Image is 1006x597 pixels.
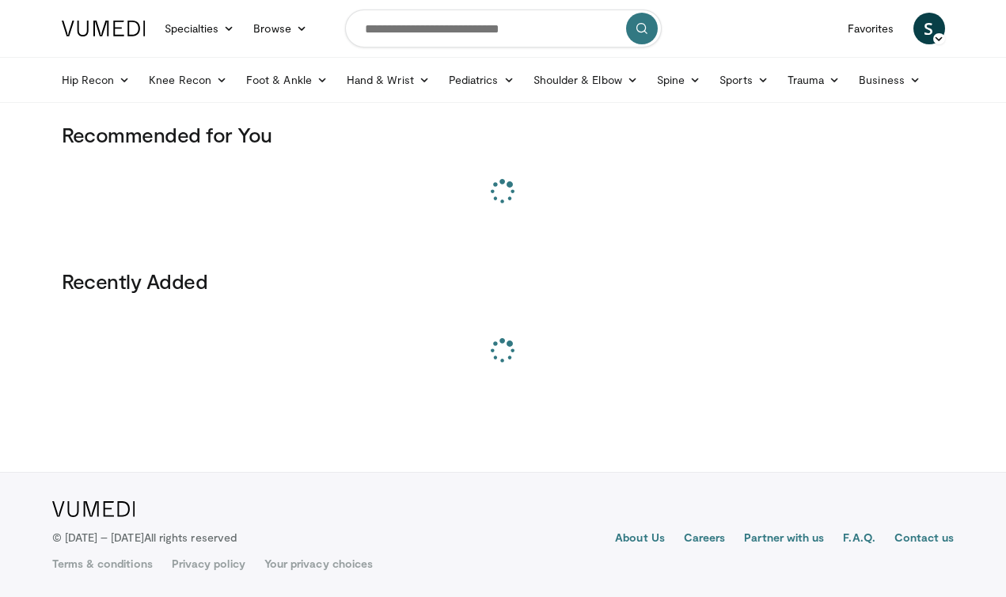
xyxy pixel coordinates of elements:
[52,64,140,96] a: Hip Recon
[744,530,824,549] a: Partner with us
[778,64,850,96] a: Trauma
[843,530,875,549] a: F.A.Q.
[615,530,665,549] a: About Us
[264,556,373,572] a: Your privacy choices
[524,64,647,96] a: Shoulder & Elbow
[913,13,945,44] a: S
[144,530,237,544] span: All rights reserved
[244,13,317,44] a: Browse
[139,64,237,96] a: Knee Recon
[838,13,904,44] a: Favorites
[647,64,710,96] a: Spine
[62,268,945,294] h3: Recently Added
[684,530,726,549] a: Careers
[849,64,930,96] a: Business
[439,64,524,96] a: Pediatrics
[52,530,237,546] p: © [DATE] – [DATE]
[172,556,245,572] a: Privacy policy
[710,64,778,96] a: Sports
[337,64,439,96] a: Hand & Wrist
[155,13,245,44] a: Specialties
[52,501,135,517] img: VuMedi Logo
[62,21,146,36] img: VuMedi Logo
[345,10,662,48] input: Search topics, interventions
[62,122,945,147] h3: Recommended for You
[52,556,153,572] a: Terms & conditions
[237,64,337,96] a: Foot & Ankle
[894,530,955,549] a: Contact us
